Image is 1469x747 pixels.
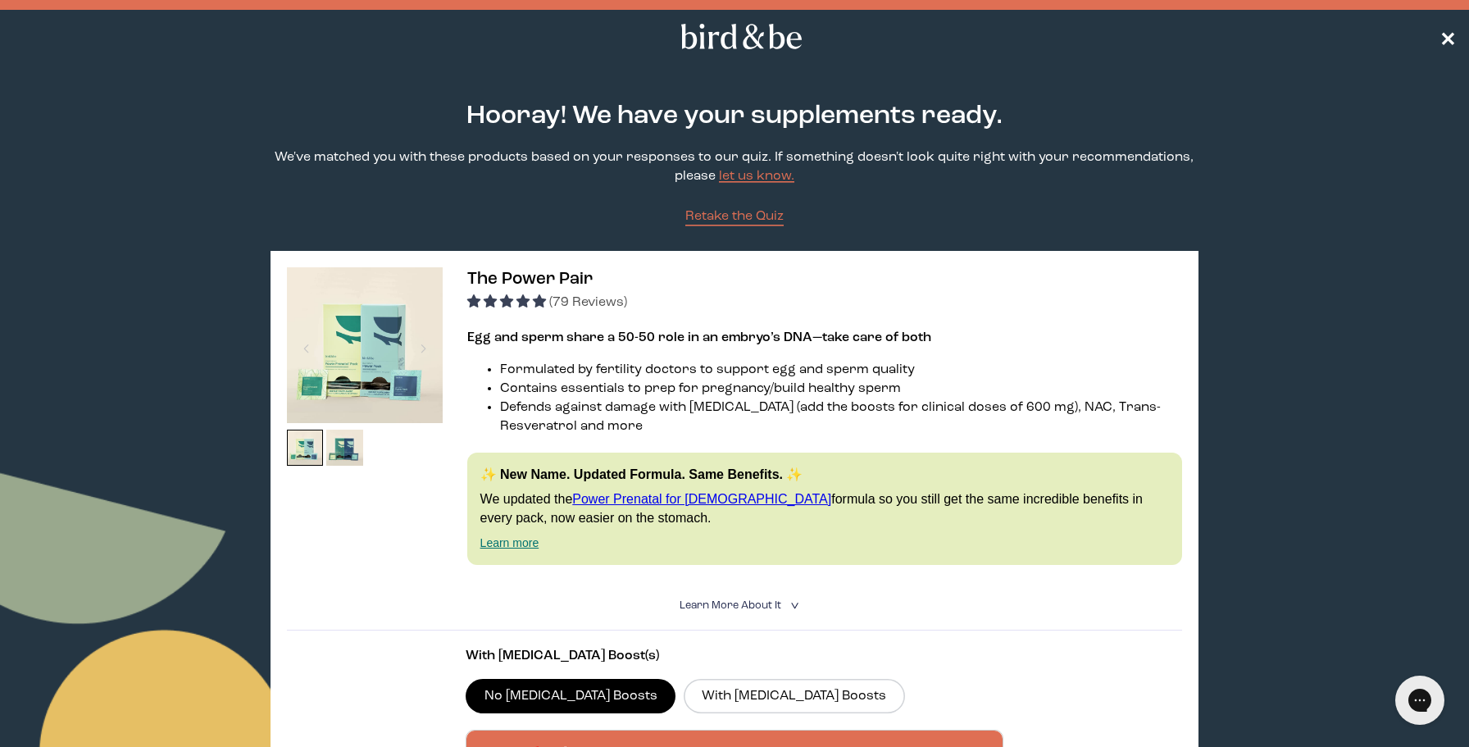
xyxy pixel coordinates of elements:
[271,148,1199,186] p: We've matched you with these products based on your responses to our quiz. If something doesn't l...
[719,170,794,183] a: let us know.
[456,98,1013,135] h2: Hooray! We have your supplements ready.
[500,361,1183,380] li: Formulated by fertility doctors to support egg and sperm quality
[572,492,831,506] a: Power Prenatal for [DEMOGRAPHIC_DATA]
[466,679,675,713] label: No [MEDICAL_DATA] Boosts
[480,467,803,481] strong: ✨ New Name. Updated Formula. Same Benefits. ✨
[500,399,1183,436] li: Defends against damage with [MEDICAL_DATA] (add the boosts for clinical doses of 600 mg), NAC, Tr...
[326,430,363,467] img: thumbnail image
[467,296,549,309] span: 4.92 stars
[467,271,593,288] span: The Power Pair
[680,598,789,613] summary: Learn More About it <
[680,600,781,611] span: Learn More About it
[785,601,801,610] i: <
[1439,22,1456,51] a: ✕
[684,679,905,713] label: With [MEDICAL_DATA] Boosts
[1387,670,1453,731] iframe: Gorgias live chat messenger
[480,536,539,549] a: Learn more
[480,490,1170,527] p: We updated the formula so you still get the same incredible benefits in every pack, now easier on...
[1439,27,1456,47] span: ✕
[287,267,443,423] img: thumbnail image
[467,331,931,344] strong: Egg and sperm share a 50-50 role in an embryo’s DNA—take care of both
[287,430,324,467] img: thumbnail image
[685,207,784,226] a: Retake the Quiz
[685,210,784,223] span: Retake the Quiz
[466,647,1003,666] p: With [MEDICAL_DATA] Boost(s)
[549,296,627,309] span: (79 Reviews)
[500,380,1183,399] li: Contains essentials to prep for pregnancy/build healthy sperm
